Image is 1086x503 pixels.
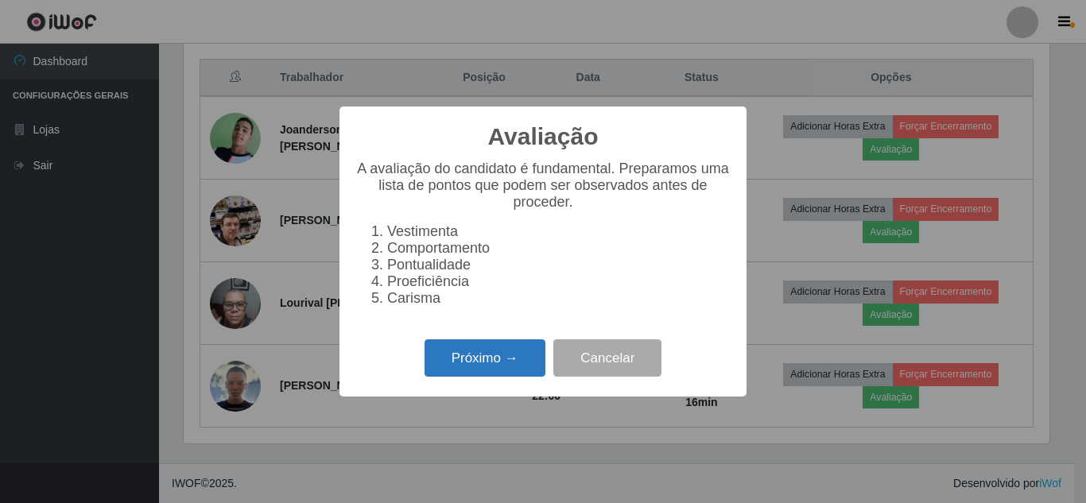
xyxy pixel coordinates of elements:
h2: Avaliação [488,122,599,151]
li: Carisma [387,290,731,307]
li: Pontualidade [387,257,731,273]
p: A avaliação do candidato é fundamental. Preparamos uma lista de pontos que podem ser observados a... [355,161,731,211]
button: Cancelar [553,339,661,377]
li: Comportamento [387,240,731,257]
li: Proeficiência [387,273,731,290]
button: Próximo → [425,339,545,377]
li: Vestimenta [387,223,731,240]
